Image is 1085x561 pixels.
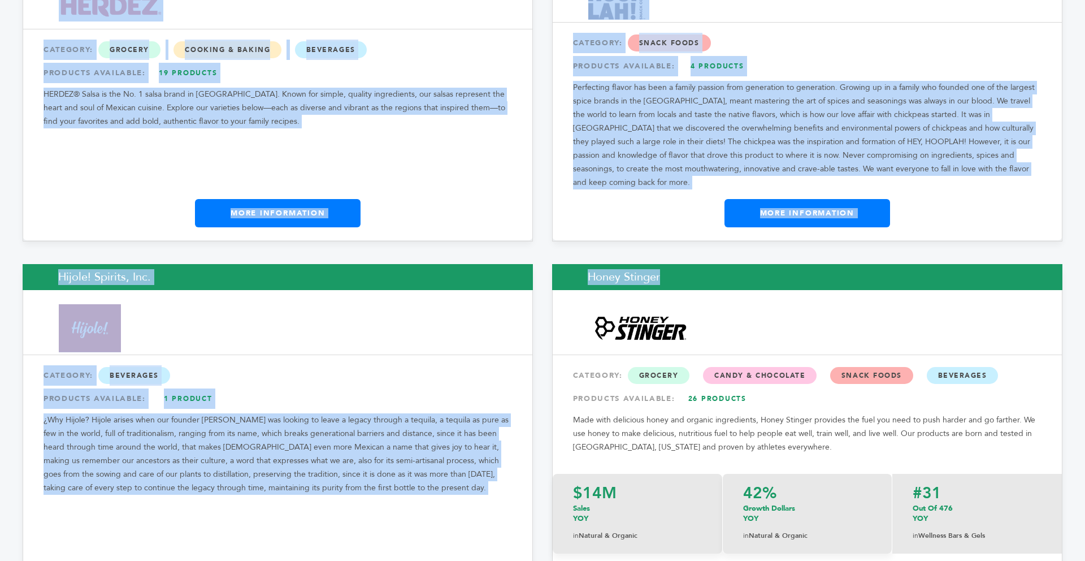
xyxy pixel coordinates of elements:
p: Natural & Organic [573,529,702,542]
a: 26 Products [678,389,757,409]
span: YOY [573,513,588,524]
div: CATEGORY: [44,40,512,60]
p: #31 [913,485,1041,501]
div: CATEGORY: [573,33,1041,53]
p: Wellness Bars & Gels [913,529,1041,542]
span: Snack Foods [830,367,913,384]
span: in [573,531,579,540]
p: Natural & Organic [743,529,871,542]
a: 1 Product [149,389,228,409]
span: Grocery [628,367,690,384]
span: Grocery [98,41,160,58]
a: More Information [724,199,890,227]
div: PRODUCTS AVAILABLE: [573,389,1041,409]
p: HERDEZ® Salsa is the No. 1 salsa brand in [GEOGRAPHIC_DATA]. Known for simple, quality ingredient... [44,88,512,128]
a: More Information [195,199,361,227]
span: YOY [913,513,928,524]
div: CATEGORY: [573,365,1041,386]
p: Sales [573,503,702,524]
span: Beverages [98,367,170,384]
p: Out of 476 [913,503,1041,524]
p: ¿Why Híjole? Hijole arises when our founder [PERSON_NAME] was looking to leave a legacy through a... [44,413,512,495]
p: $14M [573,485,702,501]
img: Honey Stinger [588,313,693,344]
span: in [913,531,918,540]
span: Candy & Chocolate [703,367,817,384]
div: PRODUCTS AVAILABLE: [44,389,512,409]
span: Beverages [295,41,367,58]
div: PRODUCTS AVAILABLE: [573,56,1041,76]
p: 42% [743,485,871,501]
p: Growth Dollars [743,503,871,524]
span: Beverages [927,367,999,384]
h2: Honey Stinger [552,264,1062,290]
div: PRODUCTS AVAILABLE: [44,63,512,83]
a: 19 Products [149,63,228,83]
img: Hijole! Spirits, Inc. [59,304,121,352]
span: in [743,531,749,540]
p: Perfecting flavor has been a family passion from generation to generation. Growing up in a family... [573,81,1041,189]
div: CATEGORY: [44,365,512,386]
span: YOY [743,513,758,524]
span: Cooking & Baking [173,41,281,58]
h2: Hijole! Spirits, Inc. [23,264,533,290]
a: 4 Products [678,56,757,76]
p: Made with delicious honey and organic ingredients, Honey Stinger provides the fuel you need to pu... [573,413,1041,454]
span: Snack Foods [628,34,711,51]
